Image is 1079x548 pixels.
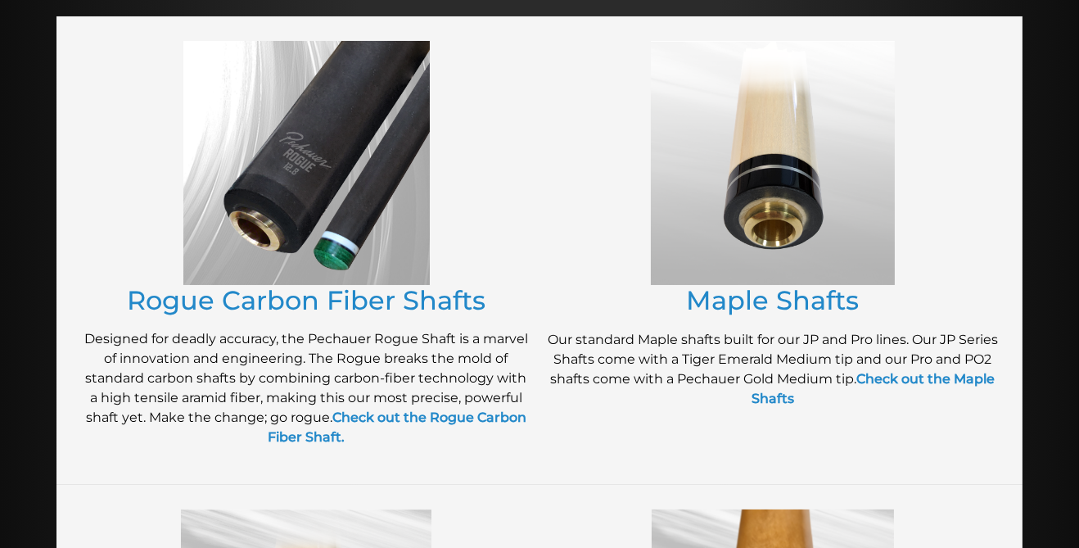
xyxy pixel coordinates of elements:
[687,284,860,316] a: Maple Shafts
[548,330,998,409] p: Our standard Maple shafts built for our JP and Pro lines. Our JP Series Shafts come with a Tiger ...
[127,284,485,316] a: Rogue Carbon Fiber Shafts
[268,410,526,445] a: Check out the Rogue Carbon Fiber Shaft.
[81,329,531,447] p: Designed for deadly accuracy, the Pechauer Rogue Shaft is a marvel of innovation and engineering....
[752,371,995,406] a: Check out the Maple Shafts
